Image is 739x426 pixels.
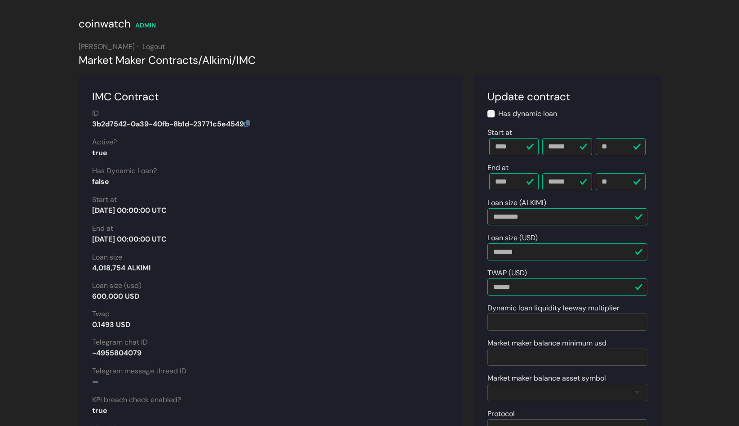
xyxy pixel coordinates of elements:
[487,338,606,349] label: Market maker balance minimum usd
[92,223,113,234] label: End at
[232,53,236,67] span: /
[92,206,167,215] strong: [DATE] 00:00:00 UTC
[92,263,150,273] strong: 4,018,754 ALKIMI
[92,108,99,119] label: ID
[79,16,131,32] div: coinwatch
[79,41,661,52] div: [PERSON_NAME]
[92,366,186,377] label: Telegram message thread ID
[487,127,512,138] label: Start at
[92,137,117,148] label: Active?
[487,162,509,173] label: End at
[487,197,546,208] label: Loan size (ALKIMI)
[487,89,647,105] div: Update contract
[92,166,157,176] label: Has Dynamic Loan?
[142,42,165,51] a: Logout
[498,108,557,119] label: Has dynamic loan
[487,373,606,384] label: Market maker balance asset symbol
[92,252,122,263] label: Loan size
[487,268,527,278] label: TWAP (USD)
[92,177,109,186] strong: false
[92,148,107,157] strong: true
[92,395,181,405] label: KPI breach check enabled?
[92,348,142,358] strong: -4955804079
[79,52,661,68] div: Market Maker Contracts Alkimi IMC
[92,406,107,415] strong: true
[92,291,139,301] strong: 600,000 USD
[92,280,142,291] label: Loan size (usd)
[487,233,538,243] label: Loan size (USD)
[92,309,110,319] label: Twap
[92,194,117,205] label: Start at
[137,42,138,51] span: ·
[198,53,202,67] span: /
[92,119,250,129] strong: 3b2d7542-0a39-40fb-8b1d-23771c5e4549
[92,337,148,348] label: Telegram chat ID
[92,320,130,329] strong: 0.1493 USD
[487,303,620,314] label: Dynamic loan liquidity leeway multiplier
[92,89,450,105] div: IMC Contract
[135,21,156,30] div: ADMIN
[92,234,167,244] strong: [DATE] 00:00:00 UTC
[487,408,515,419] label: Protocol
[79,20,156,30] a: coinwatch ADMIN
[92,377,99,386] strong: —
